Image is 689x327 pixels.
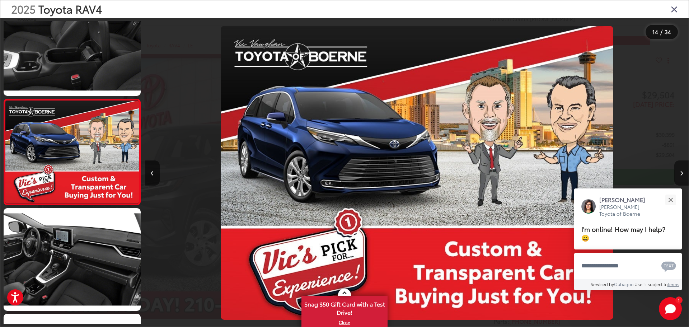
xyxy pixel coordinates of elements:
span: / [660,29,663,34]
i: Close gallery [671,4,678,14]
div: Close[PERSON_NAME][PERSON_NAME] Toyota of BoerneI'm online! How may I help? 😀Type your messageCha... [574,188,682,290]
span: I'm online! How may I help? 😀 [581,224,665,242]
img: 2025 Toyota RAV4 LE [2,207,142,312]
a: Gubagoo. [614,281,634,287]
img: 2025 Toyota RAV4 LE [4,101,140,203]
span: 1 [678,298,680,302]
button: Close [663,192,678,207]
div: 2025 Toyota RAV4 LE 13 [145,26,689,320]
span: 14 [652,28,658,36]
textarea: Type your message [574,253,682,279]
span: 34 [665,28,671,36]
span: 2025 [11,1,36,17]
span: Serviced by [591,281,614,287]
svg: Start Chat [659,297,682,320]
span: Snag $50 Gift Card with a Test Drive! [302,296,387,318]
a: Terms [667,281,679,287]
button: Toggle Chat Window [659,297,682,320]
img: 2025 Toyota RAV4 LE [221,26,613,320]
button: Next image [674,160,689,186]
svg: Text [661,261,676,272]
p: [PERSON_NAME] Toyota of Boerne [599,204,652,218]
span: Toyota RAV4 [38,1,102,17]
button: Chat with SMS [659,258,678,274]
span: Use is subject to [634,281,667,287]
button: Previous image [145,160,160,186]
p: [PERSON_NAME] [599,196,652,204]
